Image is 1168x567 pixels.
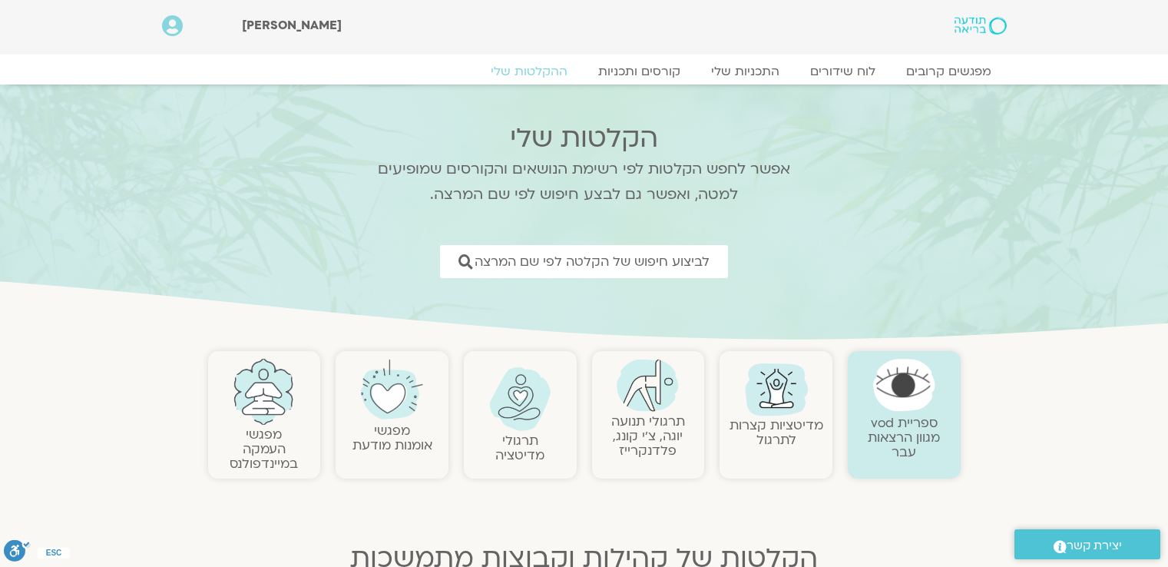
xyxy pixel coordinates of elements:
a: התכניות שלי [696,64,795,79]
p: אפשר לחפש הקלטות לפי רשימת הנושאים והקורסים שמופיעים למטה, ואפשר גם לבצע חיפוש לפי שם המרצה. [358,157,811,207]
a: לביצוע חיפוש של הקלטה לפי שם המרצה [440,245,728,278]
a: מדיטציות קצרות לתרגול [730,416,823,449]
a: מפגשים קרובים [891,64,1007,79]
nav: Menu [162,64,1007,79]
a: קורסים ותכניות [583,64,696,79]
a: מפגשיאומנות מודעת [352,422,432,454]
a: לוח שידורים [795,64,891,79]
a: יצירת קשר [1014,529,1160,559]
a: ההקלטות שלי [475,64,583,79]
a: מפגשיהעמקה במיינדפולנס [230,426,298,472]
span: לביצוע חיפוש של הקלטה לפי שם המרצה [475,254,710,269]
a: תרגולי תנועהיוגה, צ׳י קונג, פלדנקרייז [611,413,685,459]
a: ספריית vodמגוון הרצאות עבר [868,414,940,461]
h2: הקלטות שלי [358,123,811,154]
span: יצירת קשר [1067,535,1122,556]
span: [PERSON_NAME] [242,17,342,34]
a: תרגולימדיטציה [495,432,544,464]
